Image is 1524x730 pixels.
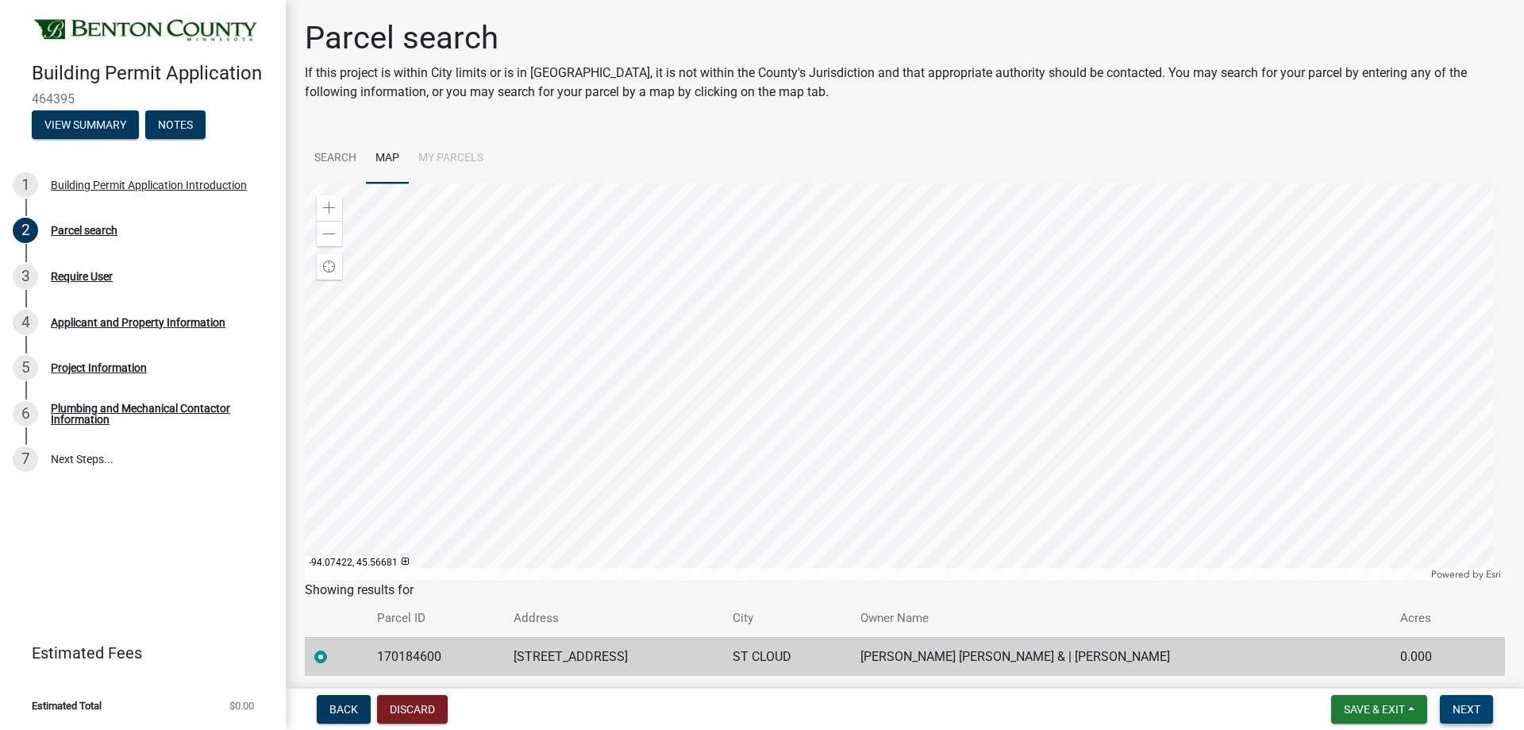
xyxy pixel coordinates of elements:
[1486,569,1501,580] a: Esri
[851,600,1391,637] th: Owner Name
[13,310,38,335] div: 4
[32,17,260,45] img: Benton County, Minnesota
[305,64,1505,102] p: If this project is within City limits or is in [GEOGRAPHIC_DATA], it is not within the County's J...
[51,317,225,328] div: Applicant and Property Information
[504,600,723,637] th: Address
[851,637,1391,676] td: [PERSON_NAME] [PERSON_NAME] & | [PERSON_NAME]
[317,695,371,724] button: Back
[145,110,206,139] button: Notes
[32,119,139,132] wm-modal-confirm: Summary
[1344,703,1405,716] span: Save & Exit
[229,701,254,711] span: $0.00
[1453,703,1480,716] span: Next
[32,110,139,139] button: View Summary
[1427,568,1505,581] div: Powered by
[51,403,260,425] div: Plumbing and Mechanical Contactor Information
[305,133,366,184] a: Search
[305,19,1505,57] h1: Parcel search
[317,195,342,221] div: Zoom in
[51,362,147,373] div: Project Information
[145,119,206,132] wm-modal-confirm: Notes
[368,637,504,676] td: 170184600
[13,264,38,289] div: 3
[329,703,358,716] span: Back
[1331,695,1427,724] button: Save & Exit
[504,637,723,676] td: [STREET_ADDRESS]
[32,701,102,711] span: Estimated Total
[723,600,851,637] th: City
[13,401,38,427] div: 6
[377,695,448,724] button: Discard
[51,180,247,191] div: Building Permit Application Introduction
[13,355,38,380] div: 5
[13,172,38,198] div: 1
[366,133,409,184] a: Map
[368,600,504,637] th: Parcel ID
[51,225,117,236] div: Parcel search
[723,637,851,676] td: ST CLOUD
[32,91,254,106] span: 464395
[13,218,38,243] div: 2
[1391,637,1474,676] td: 0.000
[317,221,342,246] div: Zoom out
[13,446,38,472] div: 7
[51,271,113,282] div: Require User
[1440,695,1493,724] button: Next
[305,581,1505,600] div: Showing results for
[317,254,342,280] div: Find my location
[32,62,273,85] h4: Building Permit Application
[13,637,260,669] a: Estimated Fees
[1391,600,1474,637] th: Acres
